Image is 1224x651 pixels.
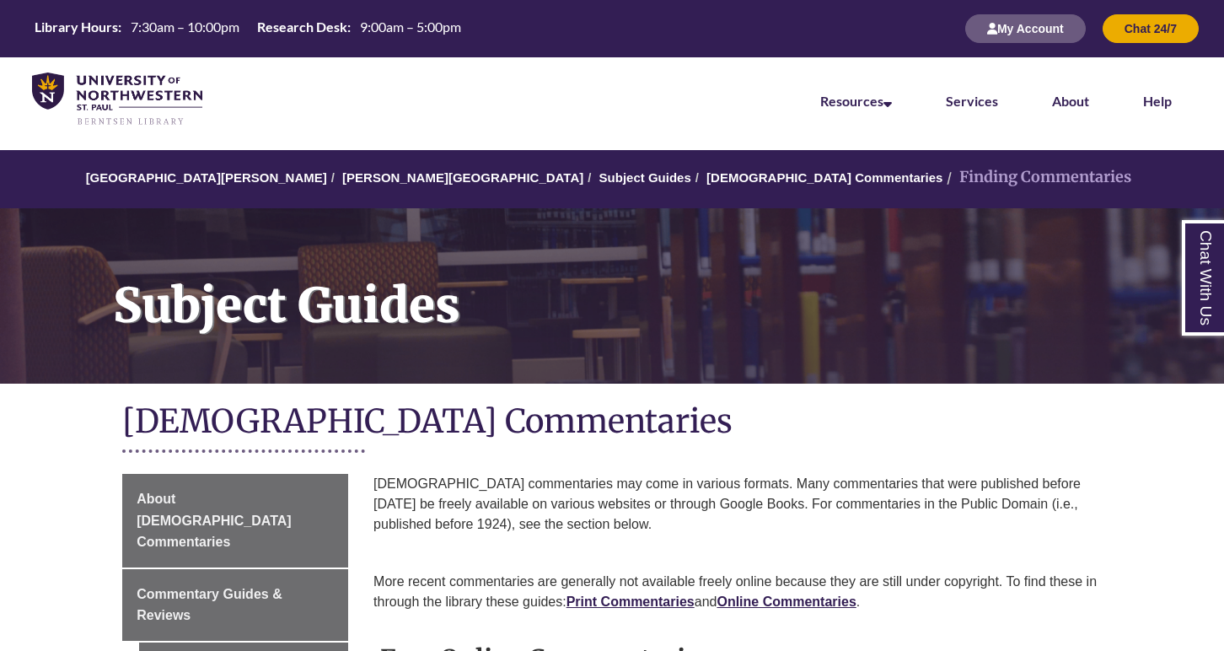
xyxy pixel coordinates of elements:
[360,19,461,35] span: 9:00am – 5:00pm
[28,18,468,40] a: Hours Today
[599,170,691,185] a: Subject Guides
[137,492,291,549] span: About [DEMOGRAPHIC_DATA] Commentaries
[131,19,239,35] span: 7:30am – 10:00pm
[28,18,124,36] th: Library Hours:
[342,170,583,185] a: [PERSON_NAME][GEOGRAPHIC_DATA]
[28,18,468,39] table: Hours Today
[706,170,942,185] a: [DEMOGRAPHIC_DATA] Commentaries
[122,401,1102,445] h1: [DEMOGRAPHIC_DATA] Commentaries
[250,18,353,36] th: Research Desk:
[1103,21,1199,35] a: Chat 24/7
[965,21,1086,35] a: My Account
[373,572,1102,612] p: More recent commentaries are generally not available freely online because they are still under c...
[717,595,856,609] a: Online Commentaries
[566,595,695,609] a: Print Commentaries
[942,165,1131,190] li: Finding Commentaries
[137,587,282,623] span: Commentary Guides & Reviews
[122,474,348,568] a: About [DEMOGRAPHIC_DATA] Commentaries
[122,569,348,641] a: Commentary Guides & Reviews
[94,208,1224,362] h1: Subject Guides
[1052,93,1089,109] a: About
[965,14,1086,43] button: My Account
[86,170,327,185] a: [GEOGRAPHIC_DATA][PERSON_NAME]
[32,73,202,126] img: UNWSP Library Logo
[820,93,892,109] a: Resources
[1143,93,1172,109] a: Help
[1103,14,1199,43] button: Chat 24/7
[373,474,1102,535] p: [DEMOGRAPHIC_DATA] commentaries may come in various formats. Many commentaries that were publishe...
[946,93,998,109] a: Services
